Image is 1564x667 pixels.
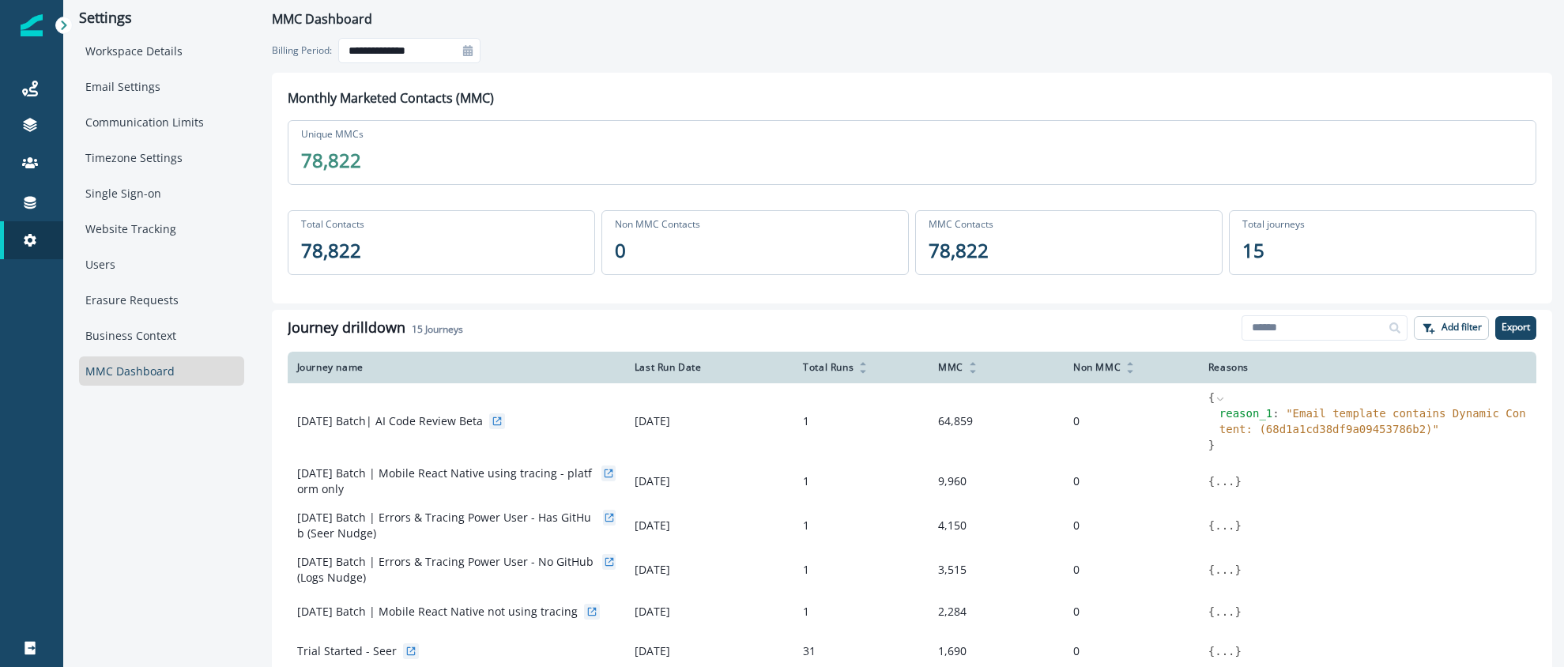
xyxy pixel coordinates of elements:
[1064,592,1199,631] td: 0
[301,127,364,141] p: Unique MMCs
[79,285,244,315] div: Erasure Requests
[1208,563,1215,576] span: {
[635,562,785,578] p: [DATE]
[615,236,626,265] p: 0
[793,548,929,592] td: 1
[297,465,596,497] p: [DATE] Batch | Mobile React Native using tracing - platform only
[635,518,785,533] p: [DATE]
[635,473,785,489] p: [DATE]
[412,324,463,335] h2: Journeys
[79,179,244,208] div: Single Sign-on
[803,359,919,376] div: Total Runs
[635,643,785,659] p: [DATE]
[1073,359,1189,376] div: Non MMC
[1064,548,1199,592] td: 0
[1215,604,1234,620] button: ...
[1215,473,1234,489] button: ...
[297,554,597,586] p: [DATE] Batch | Errors & Tracing Power User - No GitHub (Logs Nudge)
[1215,643,1234,659] button: ...
[1495,316,1536,340] button: Export
[301,217,364,232] p: Total Contacts
[1208,645,1215,658] span: {
[79,214,244,243] div: Website Tracking
[1235,519,1242,532] span: }
[272,43,332,58] p: Billing Period:
[1442,322,1482,333] p: Add filter
[1219,407,1526,435] span: " Email template contains Dynamic Content: (68d1a1cd38df9a09453786b2) "
[79,9,244,27] p: Settings
[1235,645,1242,658] span: }
[1208,391,1215,404] span: {
[79,250,244,279] div: Users
[793,592,929,631] td: 1
[21,14,43,36] img: Inflection
[1215,518,1234,533] button: ...
[79,143,244,172] div: Timezone Settings
[79,107,244,137] div: Communication Limits
[635,413,785,429] p: [DATE]
[79,321,244,350] div: Business Context
[793,459,929,503] td: 1
[288,319,405,337] h1: Journey drilldown
[1215,562,1234,578] button: ...
[635,604,785,620] p: [DATE]
[297,643,397,659] p: Trial Started - Seer
[929,503,1064,548] td: 4,150
[1064,383,1199,459] td: 0
[1208,519,1215,532] span: {
[1414,316,1489,340] button: Add filter
[1502,322,1530,333] p: Export
[929,548,1064,592] td: 3,515
[793,503,929,548] td: 1
[297,604,578,620] p: [DATE] Batch | Mobile React Native not using tracing
[929,592,1064,631] td: 2,284
[1219,405,1527,437] div: :
[1235,605,1242,618] span: }
[1235,475,1242,488] span: }
[301,146,361,175] p: 78,822
[1235,563,1242,576] span: }
[1208,361,1527,374] div: Reasons
[615,217,700,232] p: Non MMC Contacts
[1208,439,1215,451] span: }
[929,459,1064,503] td: 9,960
[1242,236,1264,265] p: 15
[1208,475,1215,488] span: {
[297,510,597,541] p: [DATE] Batch | Errors & Tracing Power User - Has GitHub (Seer Nudge)
[793,383,929,459] td: 1
[79,36,244,66] div: Workspace Details
[929,383,1064,459] td: 64,859
[1208,605,1215,618] span: {
[297,361,616,374] div: Journey name
[938,359,1054,376] div: MMC
[297,413,483,429] p: [DATE] Batch| AI Code Review Beta
[929,217,993,232] p: MMC Contacts
[301,236,361,265] p: 78,822
[1064,503,1199,548] td: 0
[929,236,989,265] p: 78,822
[1242,217,1305,232] p: Total journeys
[635,361,785,374] div: Last Run Date
[288,89,1536,107] p: Monthly Marketed Contacts (MMC)
[79,356,244,386] div: MMC Dashboard
[1219,407,1272,420] span: reason_1
[1064,459,1199,503] td: 0
[79,72,244,101] div: Email Settings
[412,322,423,336] span: 15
